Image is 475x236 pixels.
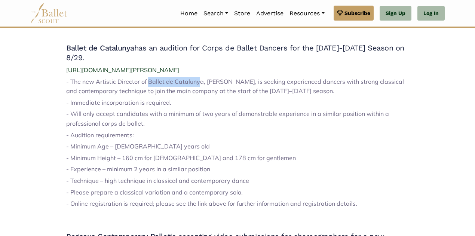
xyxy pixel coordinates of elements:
img: gem.svg [337,9,343,17]
a: [URL][DOMAIN_NAME][PERSON_NAME] [66,66,179,74]
span: - The new Artistic Director of Ballet de Catalunya, [PERSON_NAME], is seeking experienced dancers... [66,78,404,95]
span: has an audition for Corps de Ballet Dancers for the [DATE]-[DATE] Season on 8/29. [66,43,404,62]
span: - Experience – minimum 2 years in a similar position [66,165,210,173]
a: Log In [417,6,445,21]
span: - Minimum Height – 160 cm for [DEMOGRAPHIC_DATA] and 178 cm for gentlemen [66,154,296,162]
span: - Technique – high technique in classical and contemporary dance [66,177,249,184]
a: Store [231,6,253,21]
a: Sign Up [380,6,411,21]
span: - Will only accept candidates with a minimum of two years of demonstrable experience in a similar... [66,110,389,127]
span: - Minimum Age – [DEMOGRAPHIC_DATA] years old [66,142,210,150]
a: Subscribe [334,6,374,21]
a: Advertise [253,6,286,21]
span: - Audition requirements: [66,131,134,139]
h4: Ballet de Catalunya [66,43,409,62]
span: - Online registration is required; please see the link above for further information and registra... [66,200,357,207]
a: Home [177,6,200,21]
span: Subscribe [344,9,370,17]
a: Resources [286,6,327,21]
a: Search [200,6,231,21]
span: - Please prepare a classical variation and a contemporary solo. [66,189,243,196]
span: - Immediate incorporation is required. [66,99,171,106]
